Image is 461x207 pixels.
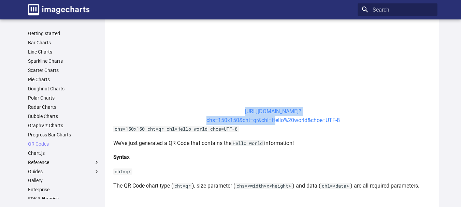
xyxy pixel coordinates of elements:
p: We've just generated a QR Code that contains the information! [113,139,433,148]
a: Getting started [28,30,100,36]
a: SDK & libraries [28,196,100,202]
label: Guides [28,168,100,175]
a: Gallery [28,177,100,183]
h4: Syntax [113,153,433,162]
a: Radar Charts [28,104,100,110]
a: QR Codes [28,141,100,147]
p: The QR Code chart type ( ), size parameter ( ) and data ( ) are all required parameters. [113,181,433,190]
a: Sparkline Charts [28,58,100,64]
code: cht=qr [173,183,192,189]
a: Line Charts [28,49,100,55]
a: Scatter Charts [28,67,100,73]
code: chs=150x150 cht=qr chl=Hello world choe=UTF-8 [113,126,239,132]
a: Pie Charts [28,76,100,83]
a: Bar Charts [28,40,100,46]
code: Hello world [231,140,264,146]
a: Bubble Charts [28,113,100,119]
a: [URL][DOMAIN_NAME]?chs=150x150&cht=qr&chl=Hello%20world&choe=UTF-8 [206,108,340,123]
a: Chart.js [28,150,100,156]
a: GraphViz Charts [28,122,100,129]
code: cht=qr [113,168,132,175]
input: Search [358,3,437,16]
label: Reference [28,159,100,165]
a: Progress Bar Charts [28,132,100,138]
a: Enterprise [28,187,100,193]
a: Image-Charts documentation [25,1,92,18]
code: chs=<width>x<height> [235,183,292,189]
code: chl=<data> [320,183,350,189]
img: logo [28,4,89,15]
a: Polar Charts [28,95,100,101]
a: Doughnut Charts [28,86,100,92]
